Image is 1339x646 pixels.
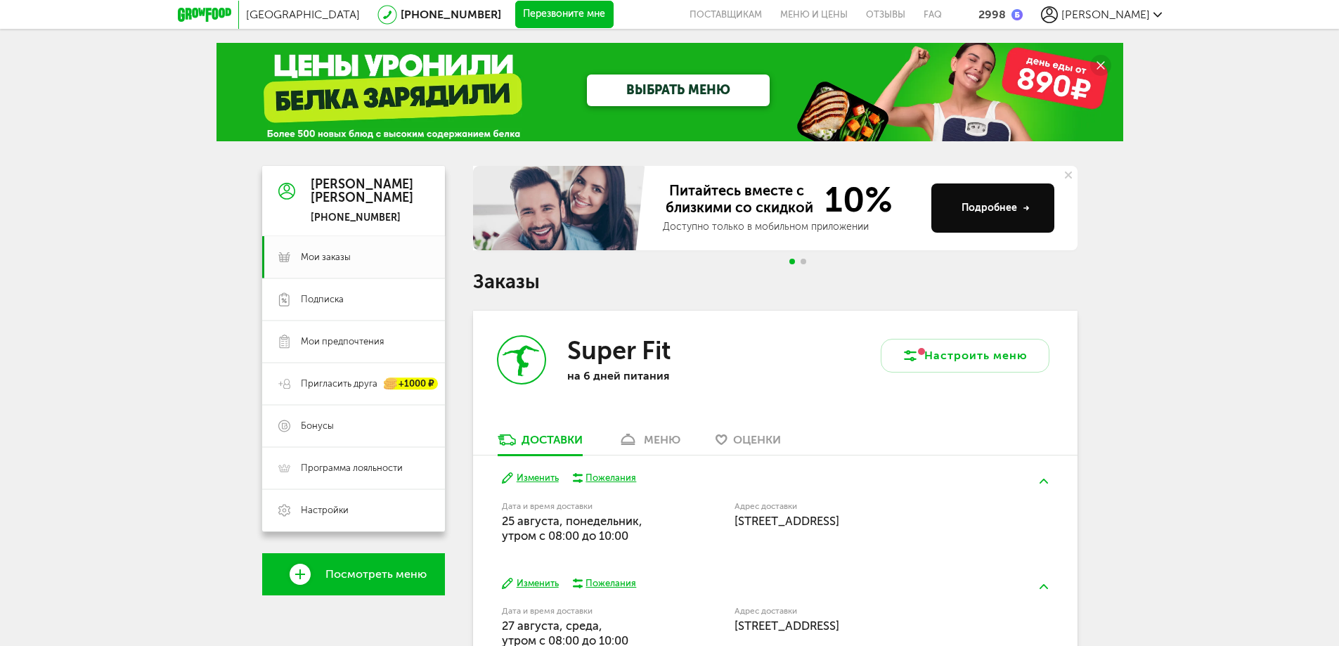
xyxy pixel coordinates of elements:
[978,8,1006,21] div: 2998
[735,503,997,510] label: Адрес доставки
[491,432,590,455] a: Доставки
[502,472,559,485] button: Изменить
[962,201,1030,215] div: Подробнее
[301,420,334,432] span: Бонусы
[311,178,413,206] div: [PERSON_NAME] [PERSON_NAME]
[735,607,997,615] label: Адрес доставки
[801,259,806,264] span: Go to slide 2
[644,433,680,446] div: меню
[573,472,637,484] button: Пожелания
[1040,479,1048,484] img: arrow-up-green.5eb5f82.svg
[301,293,344,306] span: Подписка
[587,75,770,106] a: ВЫБРАТЬ МЕНЮ
[522,433,583,446] div: Доставки
[301,462,403,474] span: Программа лояльности
[262,363,445,405] a: Пригласить друга +1000 ₽
[301,377,377,390] span: Пригласить друга
[1011,9,1023,20] img: bonus_b.cdccf46.png
[789,259,795,264] span: Go to slide 1
[246,8,360,21] span: [GEOGRAPHIC_DATA]
[709,432,788,455] a: Оценки
[262,553,445,595] a: Посмотреть меню
[384,378,438,390] div: +1000 ₽
[311,212,413,224] div: [PHONE_NUMBER]
[262,489,445,531] a: Настройки
[735,619,839,633] span: [STREET_ADDRESS]
[262,236,445,278] a: Мои заказы
[881,339,1049,373] button: Настроить меню
[931,183,1054,233] button: Подробнее
[735,514,839,528] span: [STREET_ADDRESS]
[573,577,637,590] button: Пожелания
[502,503,663,510] label: Дата и время доставки
[502,577,559,590] button: Изменить
[611,432,687,455] a: меню
[262,278,445,321] a: Подписка
[301,335,384,348] span: Мои предпочтения
[262,447,445,489] a: Программа лояльности
[663,220,920,234] div: Доступно только в мобильном приложении
[586,577,636,590] div: Пожелания
[1061,8,1150,21] span: [PERSON_NAME]
[663,182,816,217] span: Питайтесь вместе с близкими со скидкой
[816,182,893,217] span: 10%
[515,1,614,29] button: Перезвоните мне
[473,166,649,250] img: family-banner.579af9d.jpg
[301,251,351,264] span: Мои заказы
[325,568,427,581] span: Посмотреть меню
[567,369,750,382] p: на 6 дней питания
[301,504,349,517] span: Настройки
[733,433,781,446] span: Оценки
[1040,584,1048,589] img: arrow-up-green.5eb5f82.svg
[502,607,663,615] label: Дата и время доставки
[473,273,1078,291] h1: Заказы
[567,335,671,366] h3: Super Fit
[262,321,445,363] a: Мои предпочтения
[401,8,501,21] a: [PHONE_NUMBER]
[586,472,636,484] div: Пожелания
[262,405,445,447] a: Бонусы
[502,514,642,543] span: 25 августа, понедельник, утром c 08:00 до 10:00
